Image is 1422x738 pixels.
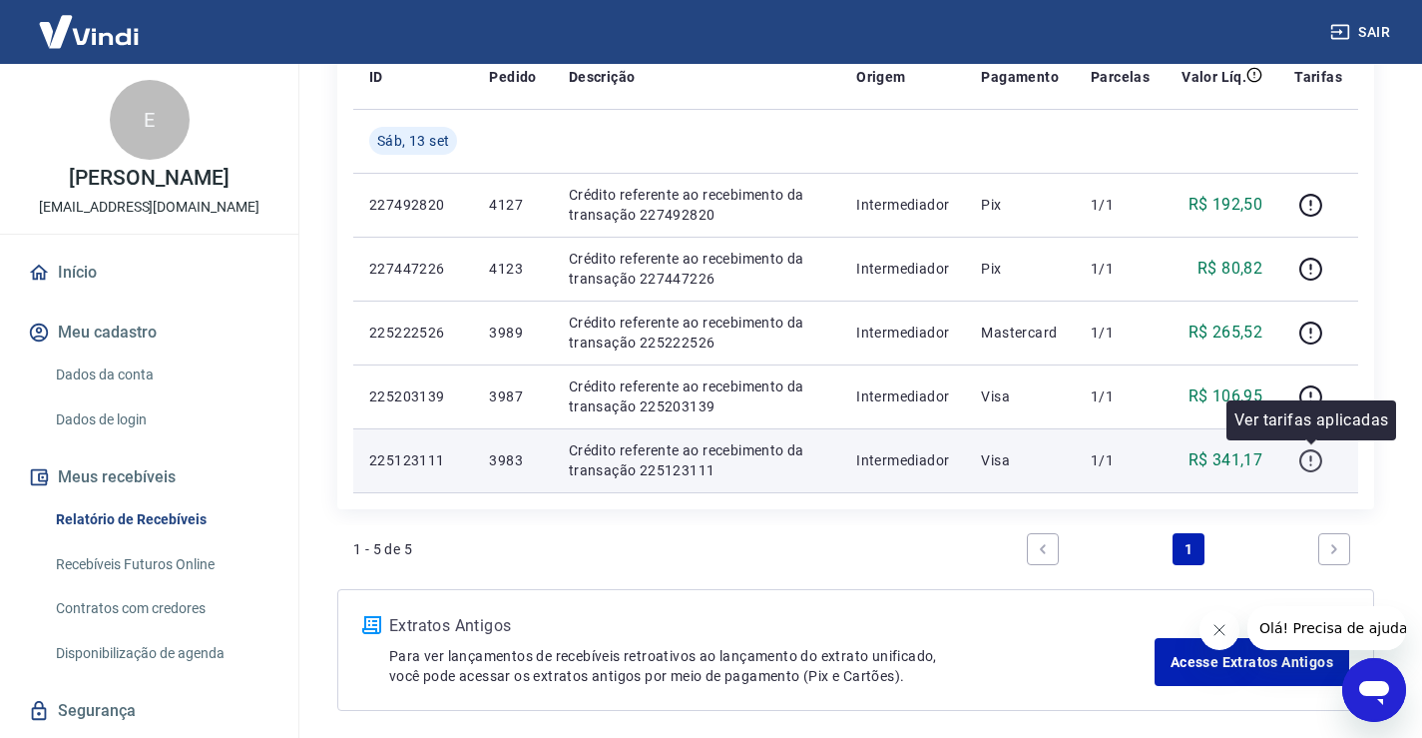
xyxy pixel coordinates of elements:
[1091,195,1150,215] p: 1/1
[48,355,274,395] a: Dados da conta
[39,197,259,218] p: [EMAIL_ADDRESS][DOMAIN_NAME]
[1091,323,1150,343] p: 1/1
[1091,386,1150,406] p: 1/1
[569,249,824,289] p: Crédito referente ao recebimento da transação 227447226
[389,614,1155,638] p: Extratos Antigos
[24,455,274,499] button: Meus recebíveis
[856,450,949,470] p: Intermediador
[353,539,412,559] p: 1 - 5 de 5
[24,251,274,295] a: Início
[569,440,824,480] p: Crédito referente ao recebimento da transação 225123111
[1091,450,1150,470] p: 1/1
[1234,408,1388,432] p: Ver tarifas aplicadas
[1027,533,1059,565] a: Previous page
[1182,67,1246,87] p: Valor Líq.
[489,323,536,343] p: 3989
[856,323,949,343] p: Intermediador
[24,311,274,355] button: Meu cadastro
[856,67,905,87] p: Origem
[389,646,1155,686] p: Para ver lançamentos de recebíveis retroativos ao lançamento do extrato unificado, você pode aces...
[369,259,457,279] p: 227447226
[1247,606,1406,650] iframe: Mensagem da empresa
[1318,533,1350,565] a: Next page
[981,195,1059,215] p: Pix
[48,544,274,585] a: Recebíveis Futuros Online
[1326,14,1398,51] button: Sair
[489,195,536,215] p: 4127
[1188,321,1263,345] p: R$ 265,52
[489,67,536,87] p: Pedido
[12,14,168,30] span: Olá! Precisa de ajuda?
[1199,610,1239,650] iframe: Fechar mensagem
[24,689,274,733] a: Segurança
[981,450,1059,470] p: Visa
[981,323,1059,343] p: Mastercard
[48,399,274,440] a: Dados de login
[369,450,457,470] p: 225123111
[489,259,536,279] p: 4123
[1091,259,1150,279] p: 1/1
[1188,448,1263,472] p: R$ 341,17
[856,386,949,406] p: Intermediador
[1155,638,1349,686] a: Acesse Extratos Antigos
[1091,67,1150,87] p: Parcelas
[110,80,190,160] div: E
[569,67,636,87] p: Descrição
[569,185,824,225] p: Crédito referente ao recebimento da transação 227492820
[981,67,1059,87] p: Pagamento
[24,1,154,62] img: Vindi
[569,313,824,353] p: Crédito referente ao recebimento da transação 225222526
[1188,384,1263,408] p: R$ 106,95
[1019,525,1358,573] ul: Pagination
[69,168,229,189] p: [PERSON_NAME]
[1173,533,1204,565] a: Page 1 is your current page
[1294,67,1342,87] p: Tarifas
[1342,658,1406,722] iframe: Botão para abrir a janela de mensagens
[369,67,383,87] p: ID
[369,195,457,215] p: 227492820
[1197,257,1262,281] p: R$ 80,82
[1188,193,1263,217] p: R$ 192,50
[377,131,449,151] span: Sáb, 13 set
[981,259,1059,279] p: Pix
[489,386,536,406] p: 3987
[48,588,274,629] a: Contratos com credores
[369,386,457,406] p: 225203139
[362,616,381,634] img: ícone
[48,499,274,540] a: Relatório de Recebíveis
[48,633,274,674] a: Disponibilização de agenda
[569,376,824,416] p: Crédito referente ao recebimento da transação 225203139
[856,195,949,215] p: Intermediador
[981,386,1059,406] p: Visa
[856,259,949,279] p: Intermediador
[489,450,536,470] p: 3983
[369,323,457,343] p: 225222526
